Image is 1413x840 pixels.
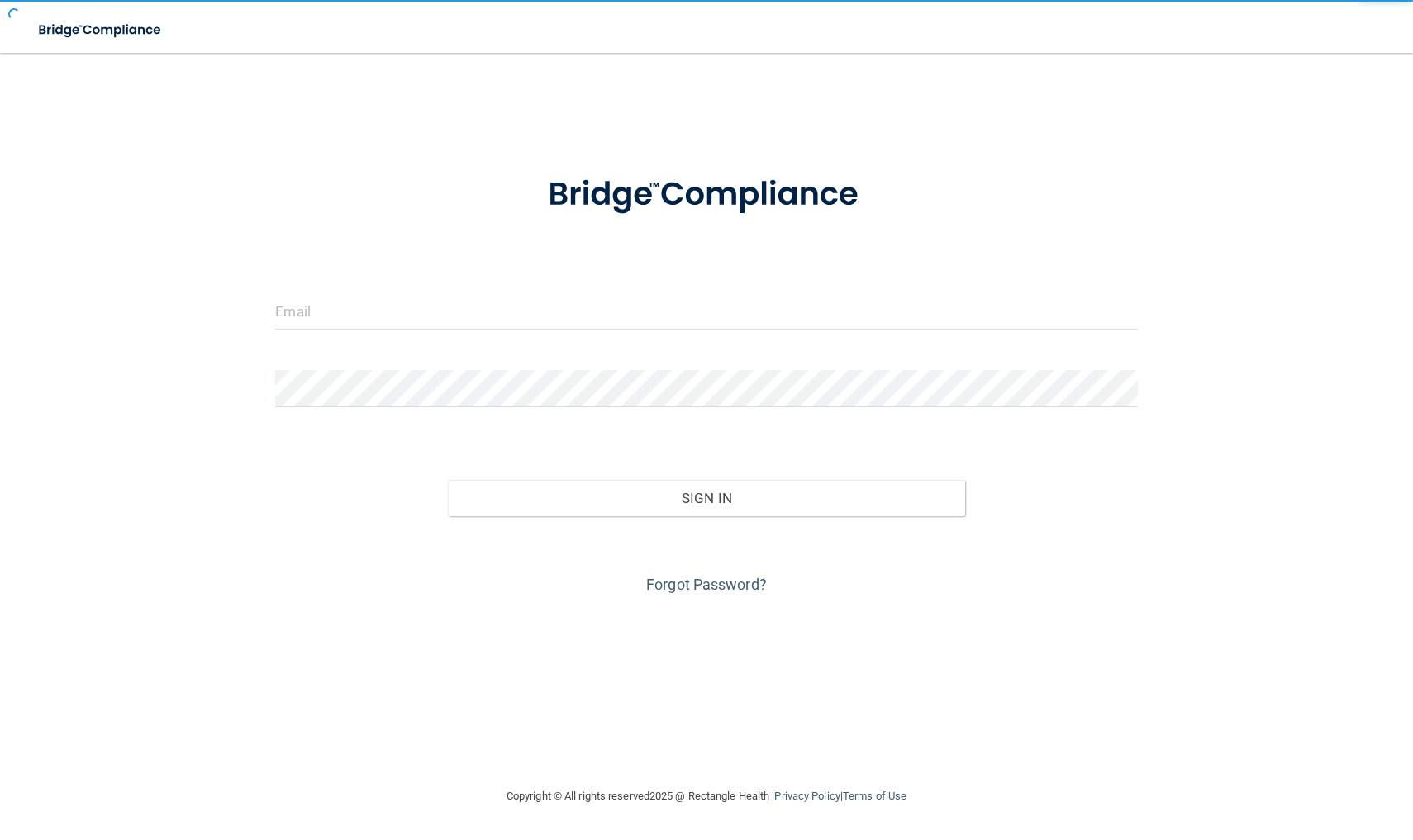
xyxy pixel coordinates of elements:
button: Sign In [448,480,965,516]
img: bridge_compliance_login_screen.278c3ca4.svg [514,152,899,238]
img: bridge_compliance_login_screen.278c3ca4.svg [25,13,177,47]
a: Terms of Use [843,790,906,802]
div: Copyright © All rights reserved 2025 @ Rectangle Health | | [405,770,1008,823]
input: Email [275,292,1137,330]
a: Forgot Password? [646,576,767,593]
a: Privacy Policy [774,790,840,802]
